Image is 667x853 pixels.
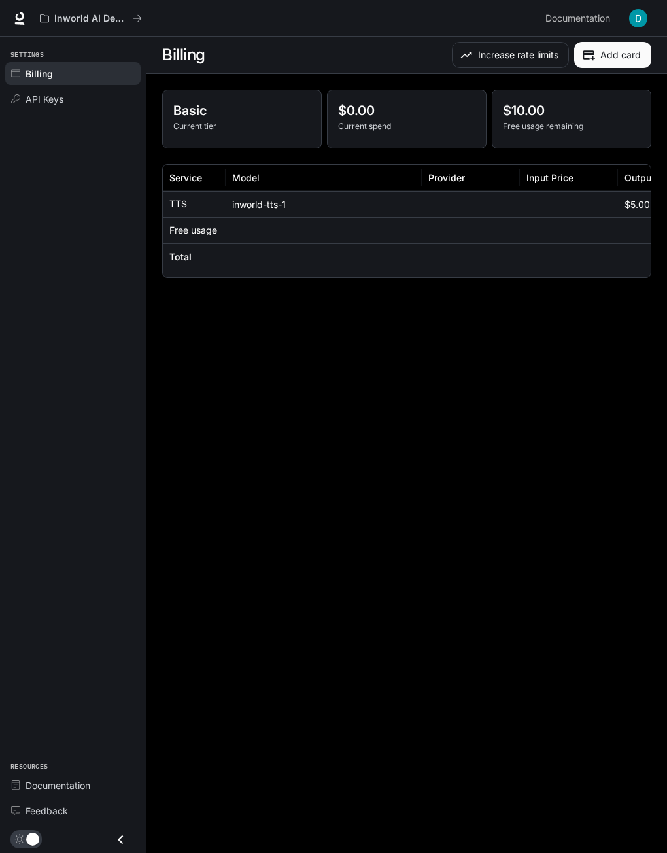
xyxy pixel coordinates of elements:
p: Free usage remaining [503,120,640,132]
div: Provider [428,172,465,183]
p: Basic [173,101,311,120]
span: Feedback [26,804,68,818]
h6: Total [169,251,192,264]
a: Billing [5,62,141,85]
a: Documentation [540,5,620,31]
h1: Billing [162,42,205,68]
div: Input Price [526,172,573,183]
a: API Keys [5,88,141,111]
div: inworld-tts-1 [226,191,422,217]
div: Service [169,172,202,183]
button: All workspaces [34,5,148,31]
p: Free usage [169,224,217,237]
p: $0.00 [338,101,475,120]
p: Current tier [173,120,311,132]
img: User avatar [629,9,647,27]
button: User avatar [625,5,651,31]
p: TTS [169,198,187,211]
a: Documentation [5,774,141,797]
div: Model [232,172,260,183]
p: Inworld AI Demos [54,13,128,24]
span: API Keys [26,92,63,106]
span: Documentation [26,778,90,792]
p: $10.00 [503,101,640,120]
button: Add card [574,42,651,68]
a: Feedback [5,799,141,822]
button: Close drawer [106,826,135,853]
button: Increase rate limits [452,42,569,68]
span: Billing [26,67,53,80]
p: Current spend [338,120,475,132]
span: Dark mode toggle [26,831,39,846]
span: Documentation [545,10,610,27]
